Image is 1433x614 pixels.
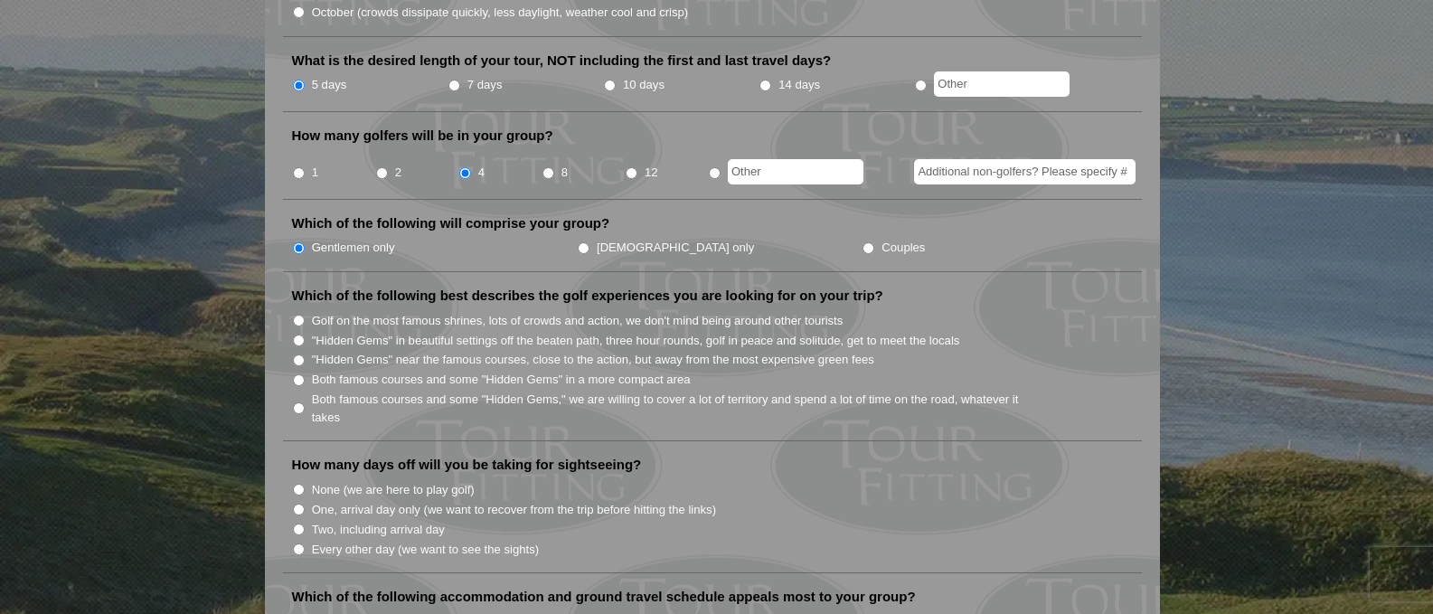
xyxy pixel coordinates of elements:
label: 5 days [312,76,347,94]
label: One, arrival day only (we want to recover from the trip before hitting the links) [312,501,716,519]
label: Both famous courses and some "Hidden Gems" in a more compact area [312,371,691,389]
label: Both famous courses and some "Hidden Gems," we are willing to cover a lot of territory and spend ... [312,391,1039,426]
label: What is the desired length of your tour, NOT including the first and last travel days? [292,52,832,70]
label: 14 days [778,76,820,94]
input: Additional non-golfers? Please specify # [914,159,1136,184]
label: Which of the following accommodation and ground travel schedule appeals most to your group? [292,588,916,606]
label: 7 days [467,76,503,94]
label: "Hidden Gems" in beautiful settings off the beaten path, three hour rounds, golf in peace and sol... [312,332,960,350]
label: Golf on the most famous shrines, lots of crowds and action, we don't mind being around other tour... [312,312,844,330]
label: 12 [645,164,658,182]
input: Other [934,71,1070,97]
label: Gentlemen only [312,239,395,257]
label: October (crowds dissipate quickly, less daylight, weather cool and crisp) [312,4,689,22]
label: 2 [395,164,401,182]
label: Which of the following will comprise your group? [292,214,610,232]
label: How many days off will you be taking for sightseeing? [292,456,642,474]
label: How many golfers will be in your group? [292,127,553,145]
label: Every other day (we want to see the sights) [312,541,539,559]
label: 1 [312,164,318,182]
label: "Hidden Gems" near the famous courses, close to the action, but away from the most expensive gree... [312,351,874,369]
label: 8 [561,164,568,182]
label: 4 [478,164,485,182]
label: Two, including arrival day [312,521,445,539]
label: 10 days [623,76,665,94]
label: [DEMOGRAPHIC_DATA] only [597,239,754,257]
input: Other [728,159,863,184]
label: None (we are here to play golf) [312,481,475,499]
label: Which of the following best describes the golf experiences you are looking for on your trip? [292,287,883,305]
label: Couples [881,239,925,257]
